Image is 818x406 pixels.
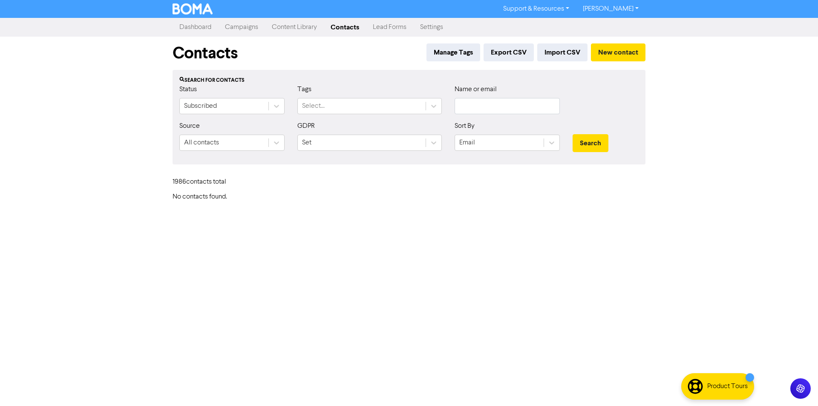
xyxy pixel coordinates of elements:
h1: Contacts [173,43,238,63]
img: BOMA Logo [173,3,213,14]
iframe: Chat Widget [775,365,818,406]
button: Import CSV [537,43,588,61]
div: Set [302,138,311,148]
a: [PERSON_NAME] [576,2,645,16]
div: Email [459,138,475,148]
div: Subscribed [184,101,217,111]
div: Select... [302,101,325,111]
a: Lead Forms [366,19,413,36]
a: Campaigns [218,19,265,36]
label: Source [179,121,200,131]
label: Status [179,84,197,95]
button: New contact [591,43,645,61]
a: Content Library [265,19,324,36]
a: Contacts [324,19,366,36]
div: All contacts [184,138,219,148]
a: Support & Resources [496,2,576,16]
h6: No contacts found. [173,193,645,201]
a: Dashboard [173,19,218,36]
button: Search [573,134,608,152]
button: Export CSV [484,43,534,61]
label: Sort By [455,121,475,131]
label: GDPR [297,121,315,131]
button: Manage Tags [426,43,480,61]
div: Search for contacts [179,77,639,84]
h6: 1986 contact s total [173,178,241,186]
a: Settings [413,19,450,36]
label: Tags [297,84,311,95]
label: Name or email [455,84,497,95]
